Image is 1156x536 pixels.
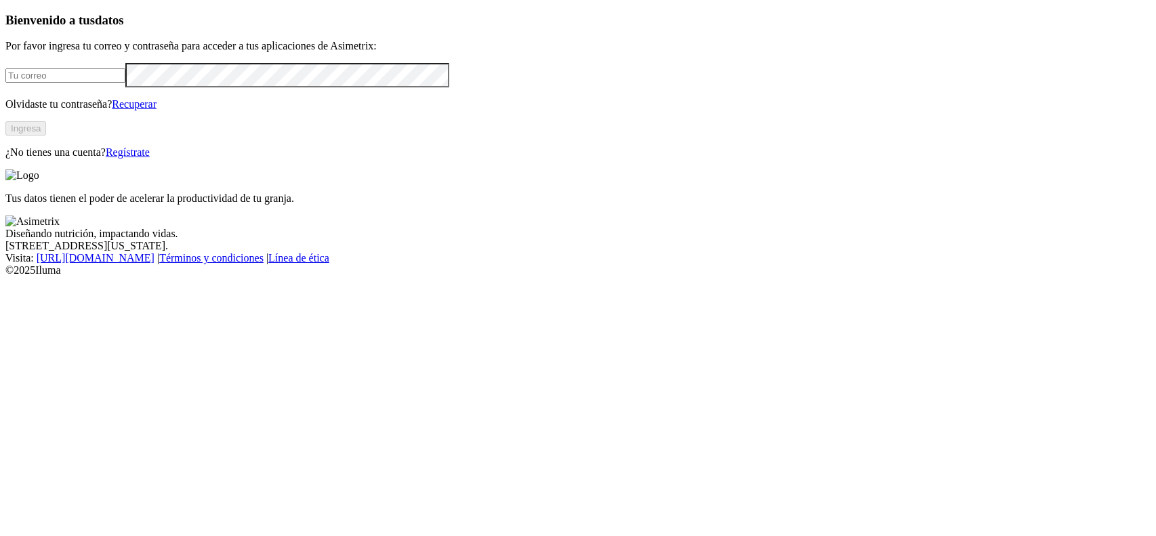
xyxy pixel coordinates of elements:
[268,252,329,264] a: Línea de ética
[37,252,154,264] a: [URL][DOMAIN_NAME]
[5,264,1151,276] div: © 2025 Iluma
[5,169,39,182] img: Logo
[159,252,264,264] a: Términos y condiciones
[95,13,124,27] span: datos
[5,228,1151,240] div: Diseñando nutrición, impactando vidas.
[5,13,1151,28] h3: Bienvenido a tus
[106,146,150,158] a: Regístrate
[5,146,1151,159] p: ¿No tienes una cuenta?
[5,98,1151,110] p: Olvidaste tu contraseña?
[5,215,60,228] img: Asimetrix
[5,68,125,83] input: Tu correo
[5,40,1151,52] p: Por favor ingresa tu correo y contraseña para acceder a tus aplicaciones de Asimetrix:
[112,98,157,110] a: Recuperar
[5,240,1151,252] div: [STREET_ADDRESS][US_STATE].
[5,252,1151,264] div: Visita : | |
[5,192,1151,205] p: Tus datos tienen el poder de acelerar la productividad de tu granja.
[5,121,46,136] button: Ingresa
